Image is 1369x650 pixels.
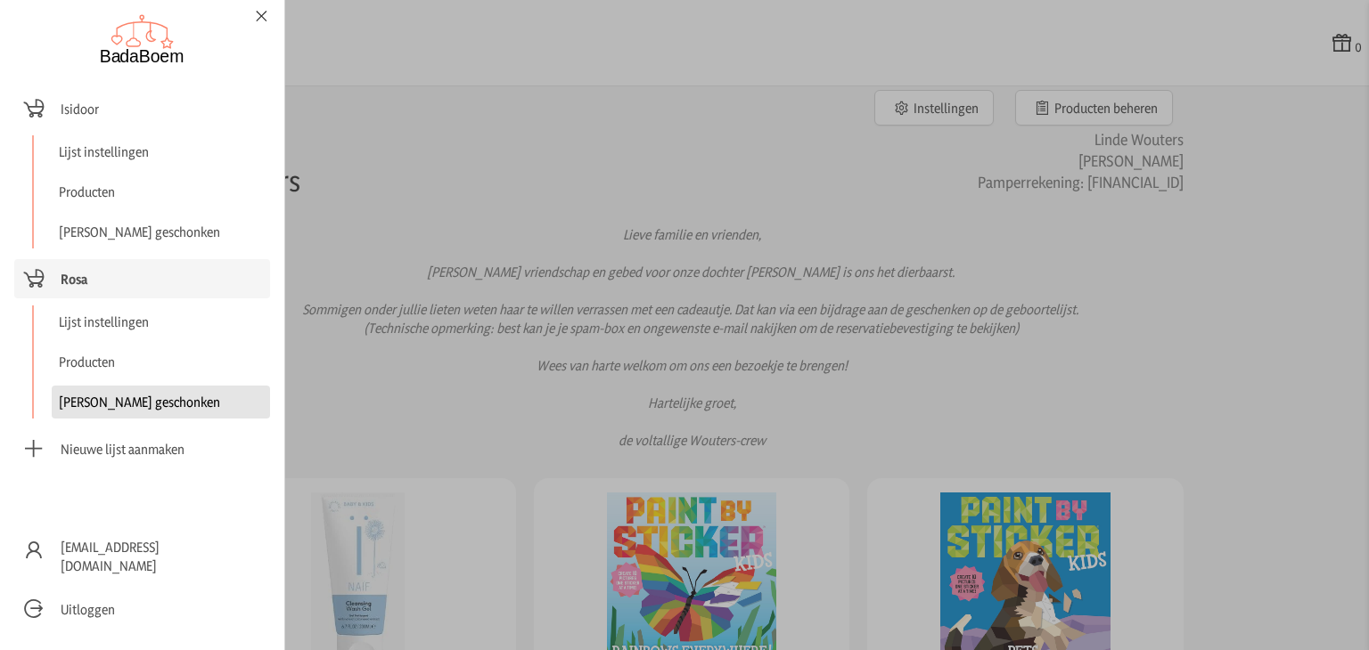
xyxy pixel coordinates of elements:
[52,345,270,378] a: Producten
[52,305,270,338] a: Lijst instellingen
[14,429,270,468] a: Nieuwe lijst aanmaken
[14,89,270,128] a: Isidoor
[61,100,99,118] span: Isidoor
[52,386,270,418] a: [PERSON_NAME] geschonken
[100,14,185,64] img: Badaboem
[61,600,115,619] span: Uitloggen
[61,538,249,575] span: [EMAIL_ADDRESS][DOMAIN_NAME]
[52,135,270,168] a: Lijst instellingen
[52,175,270,208] a: Producten
[14,259,270,298] a: Rosa
[14,531,270,582] a: [EMAIL_ADDRESS][DOMAIN_NAME]
[61,270,87,288] span: Rosa
[52,215,270,248] a: [PERSON_NAME] geschonken
[61,440,184,459] span: Nieuwe lijst aanmaken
